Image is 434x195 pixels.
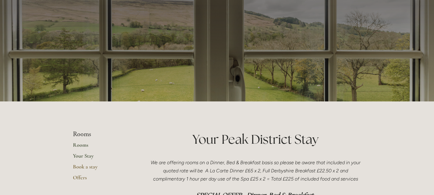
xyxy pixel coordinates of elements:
a: Your Stay [73,152,131,163]
li: Rooms [73,130,131,138]
em: We are offering rooms on a Dinner, Bed & Breakfast basis so please be aware that included in your... [151,160,362,182]
a: Book a stay [73,163,131,174]
a: Offers [73,174,131,185]
h1: Your Peak District Stay [150,130,361,148]
a: Rooms [73,142,131,152]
